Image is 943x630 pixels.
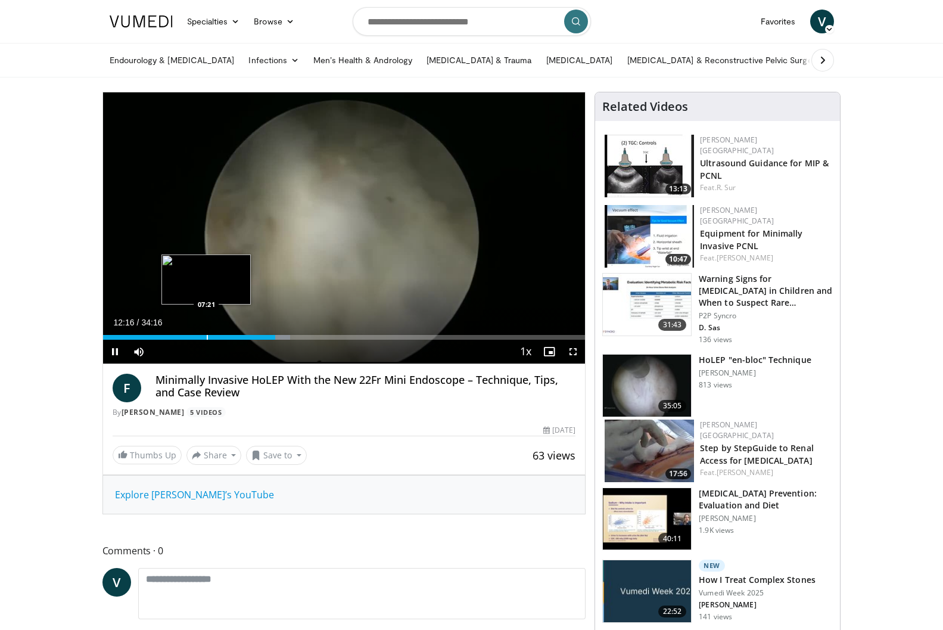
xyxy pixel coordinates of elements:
[658,400,687,412] span: 35:05
[658,319,687,331] span: 31:43
[603,488,691,550] img: 83db353a-c630-4554-8a0b-735d1bf04164.150x105_q85_crop-smart_upscale.jpg
[700,420,774,440] a: [PERSON_NAME] [GEOGRAPHIC_DATA]
[700,253,830,263] div: Feat.
[605,205,694,268] a: 10:47
[241,48,306,72] a: Infections
[602,560,833,623] a: 22:52 New How I Treat Complex Stones Vumedi Week 2025 [PERSON_NAME] 141 views
[246,446,307,465] button: Save to
[102,48,242,72] a: Endourology & [MEDICAL_DATA]
[122,407,185,417] a: [PERSON_NAME]
[717,182,736,193] a: R. Sur
[665,468,691,479] span: 17:56
[155,374,576,399] h4: Minimally Invasive HoLEP With the New 22Fr Mini Endoscope – Technique, Tips, and Case Review
[110,15,173,27] img: VuMedi Logo
[419,48,539,72] a: [MEDICAL_DATA] & Trauma
[700,157,829,181] a: Ultrasound Guidance for MIP & PCNL
[180,10,247,33] a: Specialties
[699,380,732,390] p: 813 views
[602,488,833,551] a: 40:11 [MEDICAL_DATA] Prevention: Evaluation and Diet [PERSON_NAME] 1.9K views
[699,273,833,309] h3: Warning Signs for [MEDICAL_DATA] in Children and When to Suspect Rare…
[533,448,575,463] span: 63 views
[665,254,691,265] span: 10:47
[605,420,694,482] img: be78edef-9c83-4ca4-81c3-bb590ce75b9a.150x105_q85_crop-smart_upscale.jpg
[113,407,576,418] div: By
[699,335,732,345] p: 136 views
[605,135,694,197] img: ae74b246-eda0-4548-a041-8444a00e0b2d.150x105_q85_crop-smart_upscale.jpg
[699,526,734,535] p: 1.9K views
[717,253,773,263] a: [PERSON_NAME]
[306,48,419,72] a: Men’s Health & Andrology
[102,568,131,597] a: V
[754,10,803,33] a: Favorites
[700,135,774,156] a: [PERSON_NAME] [GEOGRAPHIC_DATA]
[113,374,141,402] a: F
[103,92,586,364] video-js: Video Player
[699,368,811,378] p: [PERSON_NAME]
[539,48,620,72] a: [MEDICAL_DATA]
[699,560,725,572] p: New
[717,467,773,477] a: [PERSON_NAME]
[603,274,691,336] img: b1bc6859-4bdd-4be1-8442-b8b8c53ce8a1.150x105_q85_crop-smart_upscale.jpg
[699,323,833,333] p: D. Sas
[665,184,691,194] span: 13:13
[700,182,830,193] div: Feat.
[700,205,774,226] a: [PERSON_NAME] [GEOGRAPHIC_DATA]
[700,442,814,466] a: Step by StepGuide to Renal Access for [MEDICAL_DATA]
[602,100,688,114] h4: Related Videos
[699,612,732,622] p: 141 views
[602,354,833,417] a: 35:05 HoLEP "en-bloc" Technique [PERSON_NAME] 813 views
[605,420,694,482] a: 17:56
[186,446,242,465] button: Share
[602,273,833,345] a: 31:43 Warning Signs for [MEDICAL_DATA] in Children and When to Suspect Rare… P2P Syncro D. Sas 13...
[658,533,687,545] span: 40:11
[537,340,561,364] button: Enable picture-in-picture mode
[561,340,585,364] button: Fullscreen
[699,514,833,523] p: [PERSON_NAME]
[699,354,811,366] h3: HoLEP "en-bloc" Technique
[699,574,816,586] h3: How I Treat Complex Stones
[699,600,816,610] p: [PERSON_NAME]
[700,228,802,252] a: Equipment for Minimally Invasive PCNL
[114,318,135,327] span: 12:16
[513,340,537,364] button: Playback Rate
[699,311,833,321] p: P2P Syncro
[113,446,182,464] a: Thumbs Up
[141,318,162,327] span: 34:16
[353,7,591,36] input: Search topics, interventions
[605,135,694,197] a: 13:13
[102,543,586,558] span: Comments 0
[700,467,830,478] div: Feat.
[605,205,694,268] img: 57193a21-700a-4103-8163-b4069ca57589.150x105_q85_crop-smart_upscale.jpg
[543,425,575,436] div: [DATE]
[699,488,833,511] h3: [MEDICAL_DATA] Prevention: Evaluation and Diet
[186,407,226,417] a: 5 Videos
[810,10,834,33] a: V
[658,606,687,617] span: 22:52
[161,255,251,305] img: image.jpeg
[103,340,127,364] button: Pause
[103,335,586,340] div: Progress Bar
[699,588,816,598] p: Vumedi Week 2025
[603,560,691,622] img: d4687df1-bff4-4f94-b24f-952b82220f7b.png.150x105_q85_crop-smart_upscale.jpg
[603,355,691,417] img: fb452d19-f97f-4b12-854a-e22d5bcc68fc.150x105_q85_crop-smart_upscale.jpg
[115,488,274,501] a: Explore [PERSON_NAME]’s YouTube
[127,340,151,364] button: Mute
[247,10,301,33] a: Browse
[620,48,827,72] a: [MEDICAL_DATA] & Reconstructive Pelvic Surgery
[137,318,139,327] span: /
